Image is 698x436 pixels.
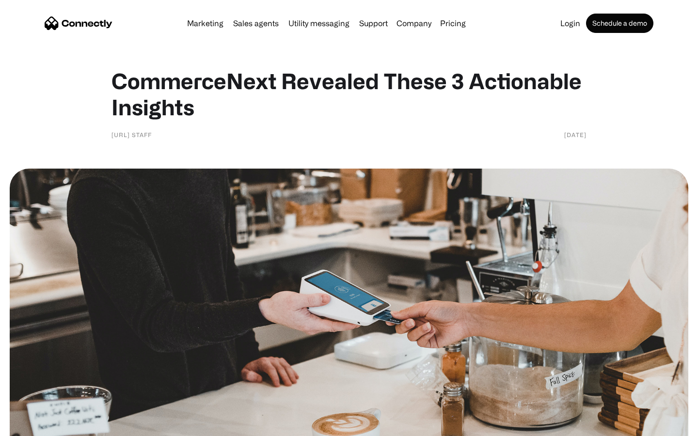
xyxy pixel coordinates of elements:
[111,130,152,140] div: [URL] Staff
[285,19,353,27] a: Utility messaging
[586,14,653,33] a: Schedule a demo
[564,130,587,140] div: [DATE]
[229,19,283,27] a: Sales agents
[19,419,58,433] ul: Language list
[436,19,470,27] a: Pricing
[183,19,227,27] a: Marketing
[397,16,431,30] div: Company
[111,68,587,120] h1: CommerceNext Revealed These 3 Actionable Insights
[10,419,58,433] aside: Language selected: English
[556,19,584,27] a: Login
[355,19,392,27] a: Support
